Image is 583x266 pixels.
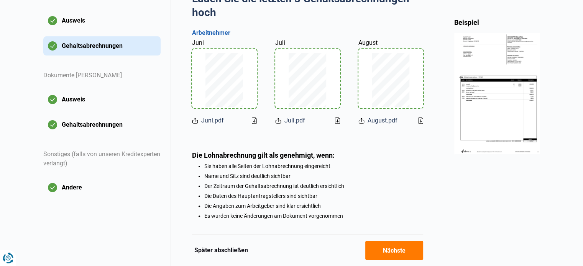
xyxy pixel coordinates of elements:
[204,193,317,199] font: Die Daten des Hauptantragstellers sind sichtbar
[284,117,305,124] font: Juli.pdf
[383,247,406,254] font: Nächste
[454,18,479,26] font: Beispiel
[275,39,285,46] font: Juli
[43,90,161,109] button: Ausweis
[62,184,82,191] font: Andere
[201,117,224,124] font: Juni.pdf
[192,29,230,36] font: Arbeitnehmer
[418,117,423,124] a: Herunterladen
[62,96,85,103] font: Ausweis
[358,39,378,46] font: August
[204,203,321,209] font: Die Angaben zum Arbeitgeber sind klar ersichtlich
[43,11,161,30] button: Ausweis
[204,173,291,179] font: Name und Sitz sind deutlich sichtbar
[43,178,161,197] button: Andere
[204,213,343,219] font: Es wurden keine Änderungen am Dokument vorgenommen
[252,117,257,124] a: Herunterladen
[43,150,160,167] font: Sonstiges (falls von unseren Kreditexperten verlangt)
[335,117,340,124] a: Herunterladen
[62,42,123,49] font: Gehaltsabrechnungen
[43,115,161,134] button: Gehaltsabrechnungen
[365,241,423,260] button: Nächste
[43,72,122,79] font: Dokumente [PERSON_NAME]
[62,121,123,128] font: Gehaltsabrechnungen
[454,33,540,154] img: Einkommen
[368,117,397,124] font: August.pdf
[204,163,330,169] font: Sie haben alle Seiten der Lohnabrechnung eingereicht
[192,39,204,46] font: Juni
[194,246,248,254] font: Später abschließen
[192,151,335,159] font: Die Lohnabrechnung gilt als genehmigt, wenn:
[43,36,161,55] button: Gehaltsabrechnungen
[62,17,85,24] font: Ausweis
[204,183,344,189] font: Der Zeitraum der Gehaltsabrechnung ist deutlich ersichtlich
[192,245,250,255] button: Später abschließen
